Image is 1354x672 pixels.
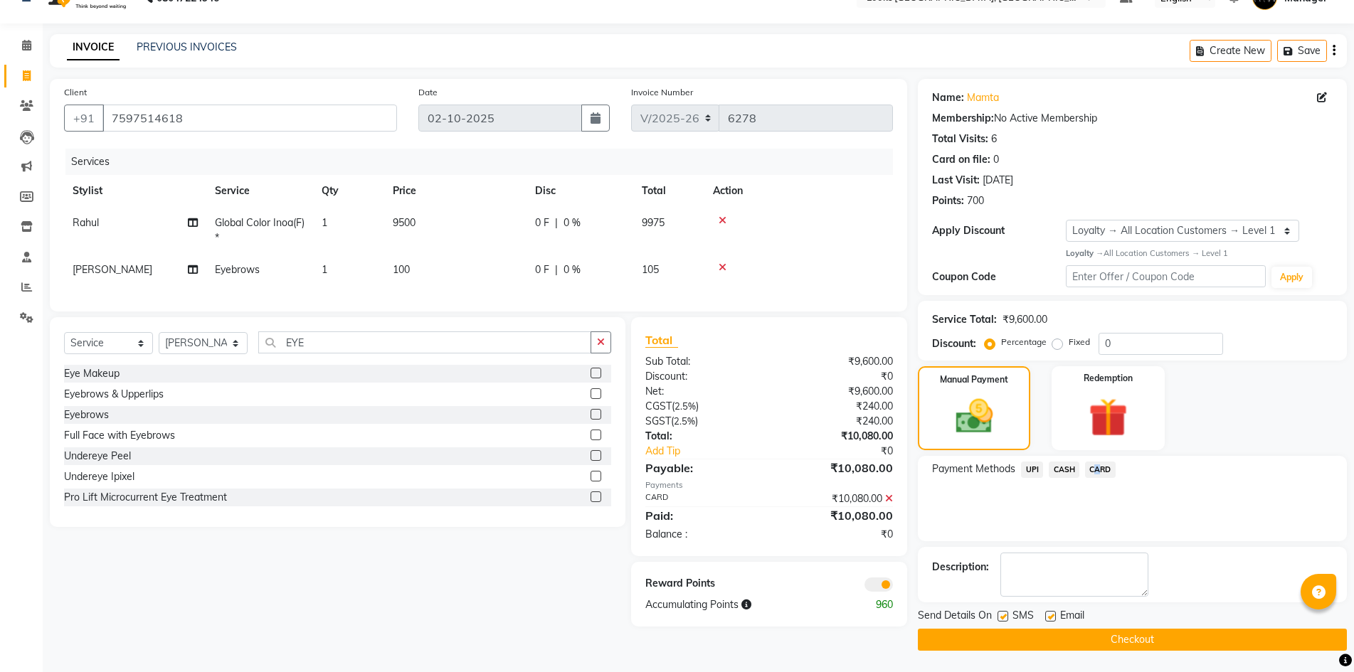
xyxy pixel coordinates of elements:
span: 0 F [535,262,549,277]
span: 1 [322,263,327,276]
label: Manual Payment [940,373,1008,386]
span: SGST [645,415,671,427]
label: Client [64,86,87,99]
div: Membership: [932,111,994,126]
div: Description: [932,560,989,575]
span: 105 [642,263,659,276]
div: ₹9,600.00 [1003,312,1047,327]
label: Date [418,86,438,99]
span: Eyebrows [215,263,260,276]
div: Eyebrows & Upperlips [64,387,164,402]
div: No Active Membership [932,111,1333,126]
div: Apply Discount [932,223,1066,238]
div: ₹0 [791,444,904,459]
span: 9975 [642,216,665,229]
th: Stylist [64,175,206,207]
label: Invoice Number [631,86,693,99]
div: Undereye Peel [64,449,131,464]
div: Coupon Code [932,270,1066,284]
div: ( ) [635,414,769,429]
div: ₹240.00 [769,399,904,414]
span: 0 F [535,215,549,230]
div: Total: [635,429,769,444]
input: Search by Name/Mobile/Email/Code [102,105,397,132]
span: Payment Methods [932,462,1015,476]
label: Redemption [1084,372,1133,385]
img: _cash.svg [944,395,1005,438]
button: Checkout [918,629,1347,651]
div: Services [65,149,904,175]
span: UPI [1021,462,1043,478]
span: CARD [1085,462,1116,478]
div: Net: [635,384,769,399]
span: CASH [1049,462,1079,478]
div: ₹9,600.00 [769,384,904,399]
span: | [555,262,558,277]
a: PREVIOUS INVOICES [137,41,237,53]
span: 0 % [564,215,581,230]
div: 700 [967,193,984,208]
div: Discount: [635,369,769,384]
th: Total [633,175,704,207]
div: Card on file: [932,152,990,167]
div: Payable: [635,459,769,476]
div: Full Face with Eyebrows [64,428,175,443]
input: Enter Offer / Coupon Code [1066,265,1266,287]
div: Paid: [635,507,769,524]
div: [DATE] [983,173,1013,188]
span: 9500 [393,216,416,229]
div: 0 [993,152,999,167]
div: Pro Lift Microcurrent Eye Treatment [64,490,227,505]
span: 100 [393,263,410,276]
input: Search or Scan [258,331,591,353]
a: Mamta [967,90,999,105]
div: Last Visit: [932,173,980,188]
span: SMS [1012,608,1034,626]
label: Fixed [1069,336,1090,348]
span: Rahul [73,216,99,229]
img: _gift.svg [1077,393,1140,442]
a: Add Tip [635,444,792,459]
div: Eye Makeup [64,366,120,381]
span: 2.5% [674,415,695,427]
span: Global Color Inoa(F)* [215,216,305,244]
button: Apply [1271,267,1312,288]
span: Email [1060,608,1084,626]
th: Action [704,175,893,207]
div: Total Visits: [932,132,988,146]
span: 1 [322,216,327,229]
div: Balance : [635,527,769,542]
div: All Location Customers → Level 1 [1066,247,1333,260]
div: ₹240.00 [769,414,904,429]
div: Eyebrows [64,407,109,422]
div: Discount: [932,336,976,351]
div: ₹9,600.00 [769,354,904,369]
span: [PERSON_NAME] [73,263,152,276]
th: Service [206,175,313,207]
button: Create New [1190,40,1271,62]
div: ₹10,080.00 [769,429,904,444]
div: Accumulating Points [635,597,837,612]
strong: Loyalty → [1066,248,1104,258]
div: Service Total: [932,312,997,327]
div: Undereye Ipixel [64,469,134,484]
span: 0 % [564,262,581,277]
span: Send Details On [918,608,992,626]
th: Disc [527,175,633,207]
button: Save [1277,40,1327,62]
div: Reward Points [635,576,769,592]
div: ₹10,080.00 [769,459,904,476]
a: INVOICE [67,35,120,60]
label: Percentage [1001,336,1047,348]
div: ₹0 [769,527,904,542]
th: Price [384,175,527,207]
div: 6 [991,132,997,146]
div: Points: [932,193,964,208]
div: ₹0 [769,369,904,384]
div: 960 [837,597,904,612]
div: Sub Total: [635,354,769,369]
div: Name: [932,90,964,105]
div: CARD [635,491,769,506]
div: Payments [645,479,894,491]
span: | [555,215,558,230]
